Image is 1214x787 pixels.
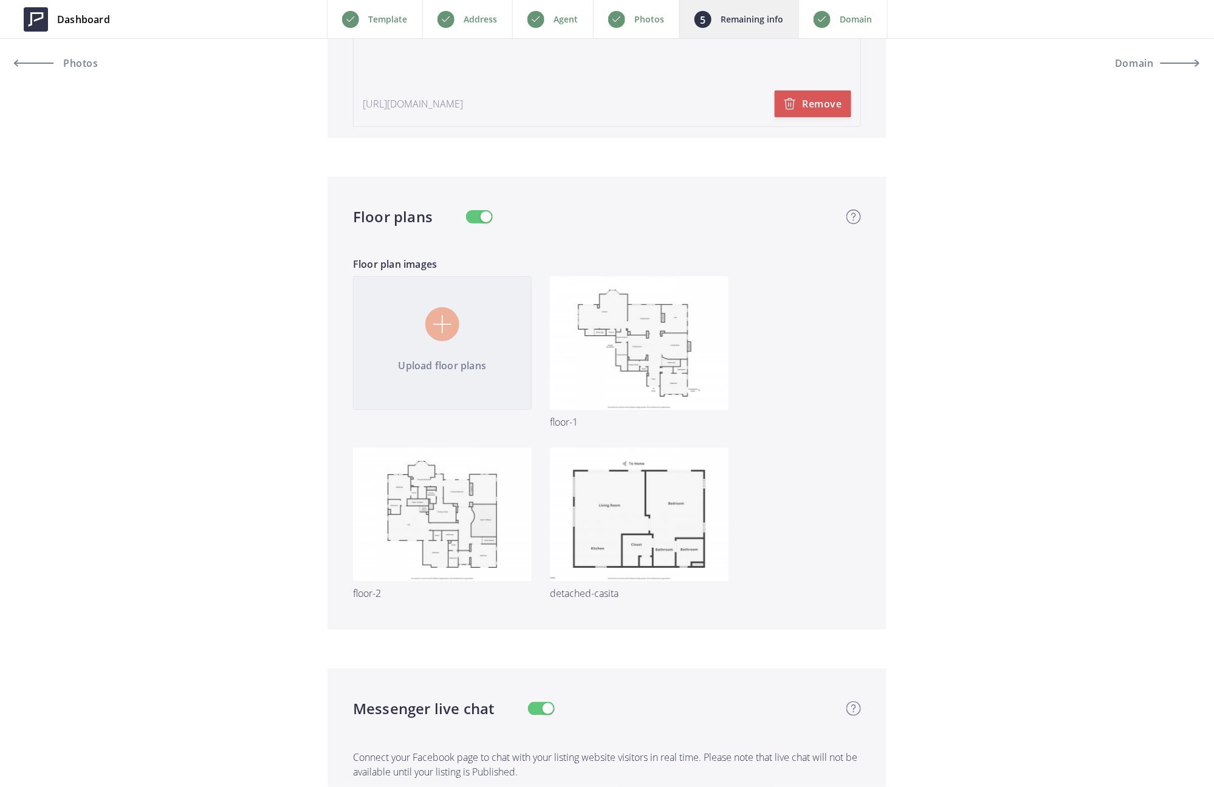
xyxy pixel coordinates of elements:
[369,12,408,27] p: Template
[775,90,851,117] button: Remove
[15,49,124,78] a: Photos
[353,206,433,228] h4: Floor plans
[1090,49,1199,78] button: Domain
[1115,58,1154,68] span: Domain
[721,12,784,27] p: Remaining info
[353,698,495,720] h4: Messenger live chat
[840,12,873,27] p: Domain
[554,12,578,27] p: Agent
[635,12,665,27] p: Photos
[15,1,119,38] a: Dashboard
[363,97,463,111] p: [URL][DOMAIN_NAME]
[353,750,861,779] p: Connect your Facebook page to chat with your listing website visitors in real time. Please note t...
[846,701,861,716] img: question
[57,12,110,27] span: Dashboard
[60,58,98,68] span: Photos
[464,12,498,27] p: Address
[846,210,861,224] img: question
[353,257,861,271] p: Floor plan images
